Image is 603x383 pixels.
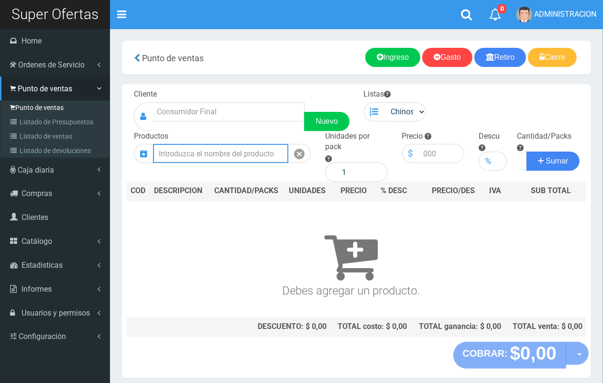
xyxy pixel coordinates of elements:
[497,152,507,171] input: 000
[546,157,568,165] span: Sumar
[134,89,157,100] label: Cliente
[18,60,85,69] span: Ordenes de Servicio
[534,10,596,19] span: ADMINISTRACION
[22,308,90,317] span: Usuarios y permisos
[365,48,420,67] a: Ingreso
[334,321,407,332] div: TOTAL costo: $ 0,00
[3,100,110,115] a: Punto de ventas
[22,261,63,270] span: Estadisticas
[22,189,52,198] span: Compras
[432,186,475,195] span: PRECIO/DES
[127,182,150,201] th: COD
[415,321,502,332] div: TOTAL ganancia: $ 0,00
[325,131,387,153] label: Unidades por pack
[153,144,288,163] input: Introduzca el nombre del producto
[168,186,202,195] span: CRIPCION
[337,163,387,182] input: 1
[340,186,367,197] span: PRECIO
[142,53,204,63] span: Punto de ventas
[453,342,567,369] button: COBRAR: $0,00
[22,36,42,45] span: Home
[474,48,526,67] a: Retiro
[528,48,577,67] a: Cierre
[531,186,571,197] span: SUB TOTAL
[509,321,582,332] div: TOTAL venta: $ 0,00
[213,321,327,332] div: DESCUENTO: $ 0,00
[134,131,168,142] label: Productos
[22,285,52,294] span: Informes
[402,131,423,142] label: Precio
[3,143,110,158] a: Listado de devoluciones
[402,144,419,163] div: $
[479,152,497,171] div: %
[18,165,54,175] span: Caja diaria
[3,129,110,143] a: Listado de ventas
[209,182,284,201] th: CANTIDAD/PACKS
[422,48,472,67] a: Gasto
[526,152,580,171] button: Sumar
[510,343,557,363] strong: $0,00
[22,213,48,222] span: Clientes
[152,102,305,121] input: Consumidor Final
[3,115,110,129] a: Listado de Presupuestos
[150,182,208,201] th: DES
[284,182,330,201] th: UNIDADES
[11,6,99,22] span: Super Ofertas
[381,186,407,195] span: % DESC
[489,186,501,195] span: IVA
[517,152,527,171] input: Cantidad
[131,215,571,297] h3: Debes agregar un producto.
[22,237,52,246] span: Catálogo
[479,131,500,142] label: Descu
[18,84,72,93] span: Punto de ventas
[498,4,506,13] span: 0
[516,7,532,22] img: User Image
[517,131,571,142] label: Cantidad/Packs
[304,112,349,131] a: Nuevo
[463,348,508,359] strong: COBRAR:
[19,332,66,341] span: Configuración
[419,144,464,163] input: 000
[364,89,391,100] label: Listas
